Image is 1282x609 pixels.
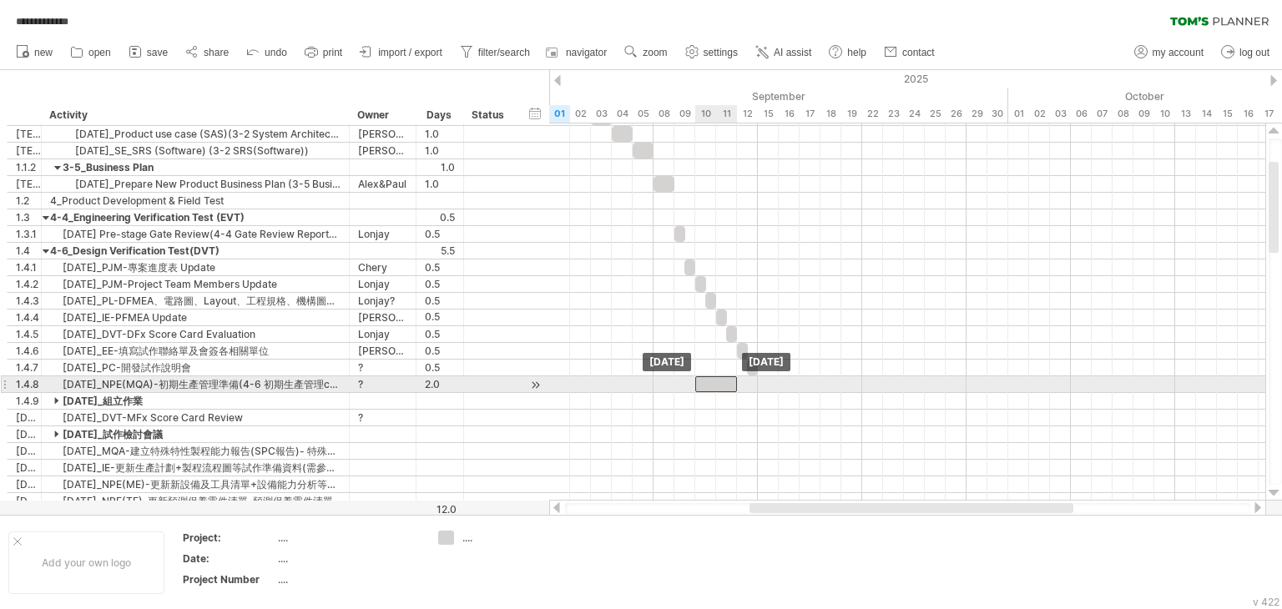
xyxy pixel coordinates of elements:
div: Tuesday, 23 September 2025 [883,105,904,123]
div: [DATE]_PJM-專案進度表 Update [50,259,341,275]
div: 1.4.7 [16,360,41,375]
div: Tuesday, 9 September 2025 [674,105,695,123]
div: v 422 [1253,596,1279,608]
div: Monday, 13 October 2025 [1175,105,1196,123]
div: Wednesday, 3 September 2025 [591,105,612,123]
div: scroll to activity [527,376,543,394]
div: Friday, 17 October 2025 [1259,105,1279,123]
div: Add your own logo [8,531,164,594]
div: Friday, 12 September 2025 [737,105,758,123]
div: 3-5_Business Plan [50,159,341,175]
div: [PERSON_NAME] [358,126,407,142]
div: Days [416,107,462,123]
div: Monday, 15 September 2025 [758,105,779,123]
div: Monday, 8 September 2025 [654,105,674,123]
div: Thursday, 16 October 2025 [1238,105,1259,123]
div: 0.5 [425,259,455,275]
div: ? [358,410,407,425]
div: [DATE]_IE-PFMEA Update [50,310,341,325]
div: 12.0 [417,503,457,516]
div: Project: [183,531,275,545]
div: [DATE]_NPE(MQA)-初期生產管理準備(4-6 初期生產管理check list) [50,376,341,392]
div: [DATE]_DVT-DFx Score Card Evaluation [50,326,341,342]
div: [DATE] [16,410,41,425]
div: [DATE]_試作檢討會議 [50,426,341,442]
div: Project Number [183,572,275,586]
span: navigator [566,47,607,58]
div: 1.4.5 [16,326,41,342]
div: 0.5 [425,276,455,292]
div: Monday, 6 October 2025 [1071,105,1092,123]
div: Lonjay? [358,293,407,309]
span: AI assist [774,47,811,58]
span: help [847,47,866,58]
div: Tuesday, 14 October 2025 [1196,105,1217,123]
span: log out [1239,47,1269,58]
a: undo [242,42,292,63]
div: Wednesday, 10 September 2025 [695,105,716,123]
div: Chery [358,259,407,275]
span: import / export [378,47,442,58]
div: 2.0 [425,376,455,392]
div: Friday, 26 September 2025 [946,105,967,123]
div: [DATE]_MQA-建立特殊特性製程能力報告(SPC報告)- 特殊特性製程能力報告(SPC報告) [50,443,341,459]
div: 1.3.1 [16,226,41,242]
div: ? [358,376,407,392]
div: 1.4 [16,243,41,259]
div: [DATE]_NPE(ME)-更新新設備及工具清單+設備能力分析等試作準備資料(需參考 TJC1101程序所列之文件列表產出)-試作準備資料 [50,476,341,492]
div: Monday, 22 September 2025 [862,105,883,123]
div: [DATE]_IE-更新生產計劃+製程流程圖等試作準備資料(需參考 TJC1101程序所列之文件列表產出)-試作準備資料 [50,460,341,476]
div: [PERSON_NAME] [358,143,407,159]
a: my account [1130,42,1209,63]
div: [DATE] [742,353,790,371]
div: [DATE]_PJM-Project Team Members Update [50,276,341,292]
a: log out [1217,42,1274,63]
div: .... [278,572,418,586]
span: save [147,47,168,58]
a: print [300,42,347,63]
div: Thursday, 25 September 2025 [925,105,946,123]
div: 0.5 [425,226,455,242]
span: filter/search [478,47,530,58]
a: share [181,42,234,63]
div: Lonjay [358,276,407,292]
div: .... [278,531,418,545]
div: [DATE] [16,493,41,509]
div: [PERSON_NAME] [358,310,407,325]
div: Status [472,107,508,123]
span: print [323,47,342,58]
div: Tuesday, 30 September 2025 [987,105,1008,123]
span: open [88,47,111,58]
span: zoom [643,47,667,58]
div: [DATE] [16,476,41,492]
a: zoom [620,42,672,63]
div: [DATE]_PC-開發試作說明會 [50,360,341,375]
div: Friday, 19 September 2025 [841,105,862,123]
div: [DATE]_SE_SRS (Software) (3-2 SRS(Software)) [50,143,341,159]
div: Lonjay [358,326,407,342]
div: Alex&Paul [358,176,407,192]
a: help [825,42,871,63]
div: Lonjay [358,226,407,242]
div: [DATE] Pre-stage Gate Review(4-4 Gate Review Report(PT/EVT)) [50,226,341,242]
span: undo [265,47,287,58]
div: Thursday, 4 September 2025 [612,105,633,123]
div: Thursday, 18 September 2025 [820,105,841,123]
div: Friday, 3 October 2025 [1050,105,1071,123]
a: AI assist [751,42,816,63]
div: 1.4.2 [16,276,41,292]
div: .... [278,551,418,566]
div: [DATE]_PL-DFMEA、電路圖、Layout、工程規格、機構圖面、Verification Plan、Field test Plan、樣品組配 & 除錯清單、生產規格及BOM Update [50,293,341,309]
div: .... [462,531,553,545]
div: Thursday, 11 September 2025 [716,105,737,123]
div: 1.3 [16,209,41,225]
div: Owner [357,107,406,123]
div: [DATE]_EE-填寫試作聯絡單及會簽各相關單位 [50,343,341,359]
div: [DATE]_組立作業 [50,393,341,409]
div: [PERSON_NAME] [358,343,407,359]
div: 0.5 [425,326,455,342]
a: filter/search [456,42,535,63]
a: settings [681,42,743,63]
div: Friday, 5 September 2025 [633,105,654,123]
div: Wednesday, 8 October 2025 [1113,105,1133,123]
